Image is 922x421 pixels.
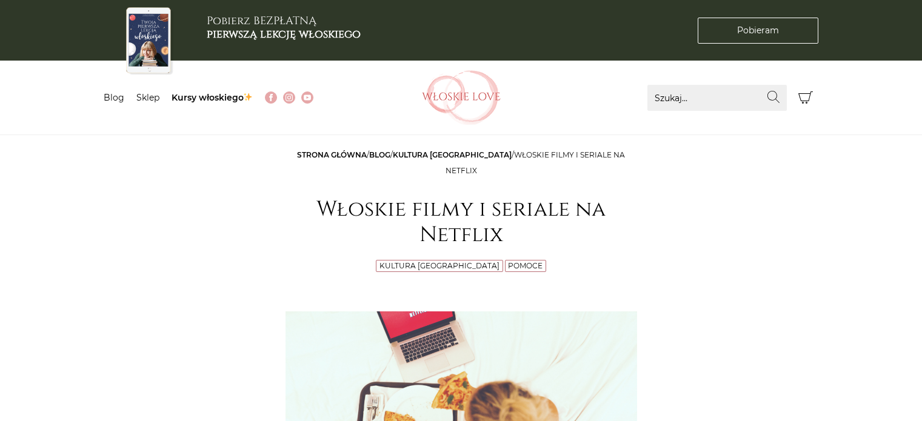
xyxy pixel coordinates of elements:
b: pierwszą lekcję włoskiego [207,27,361,42]
a: Pomoce [508,261,543,270]
img: ✨ [244,93,252,101]
a: Blog [369,150,390,159]
span: Pobieram [737,24,779,37]
a: Kursy włoskiego [172,92,253,103]
h3: Pobierz BEZPŁATNĄ [207,15,361,41]
h1: Włoskie filmy i seriale na Netflix [286,197,637,248]
a: Kultura [GEOGRAPHIC_DATA] [379,261,499,270]
img: Włoskielove [422,70,501,125]
span: Włoskie filmy i seriale na Netflix [446,150,626,175]
a: Sklep [136,92,159,103]
a: Pobieram [698,18,818,44]
a: Kultura [GEOGRAPHIC_DATA] [393,150,512,159]
span: / / / [297,150,625,175]
input: Szukaj... [647,85,787,111]
button: Koszyk [793,85,819,111]
a: Strona główna [297,150,367,159]
a: Blog [104,92,124,103]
